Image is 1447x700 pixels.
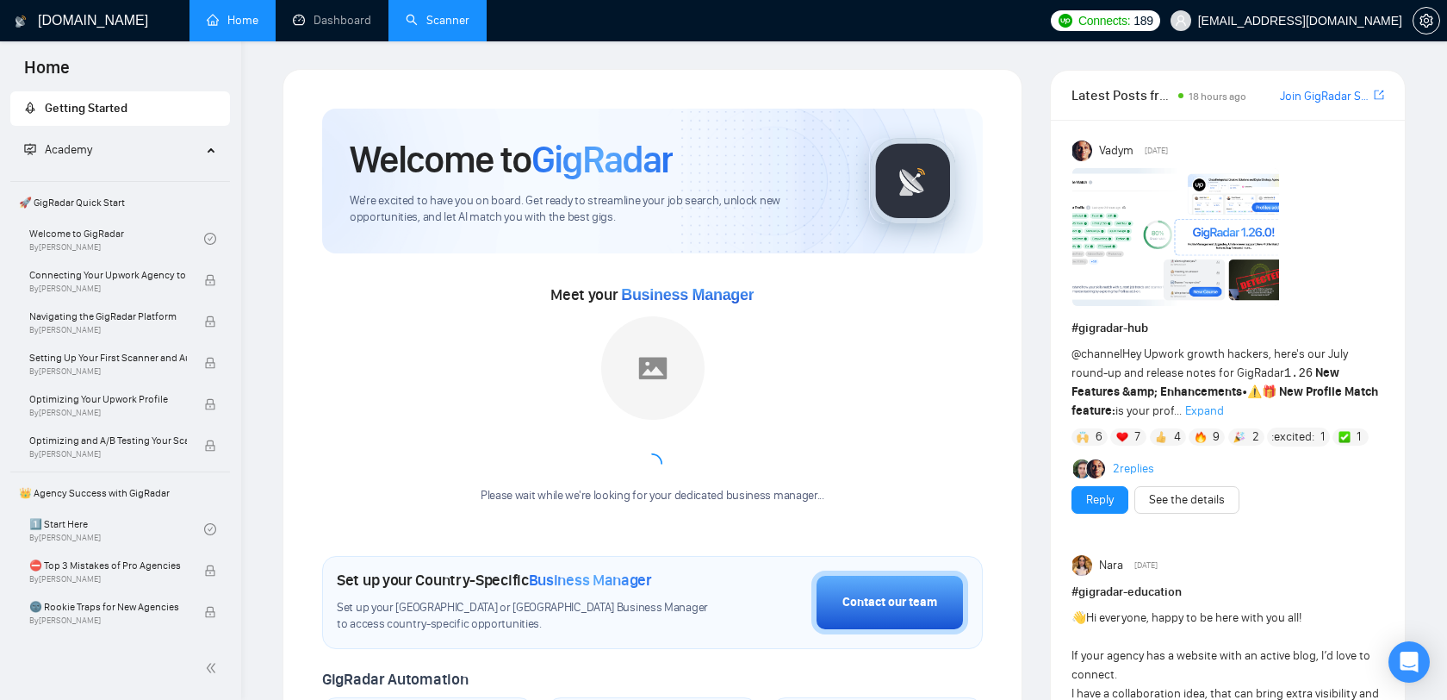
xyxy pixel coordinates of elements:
[29,574,187,584] span: By [PERSON_NAME]
[29,408,187,418] span: By [PERSON_NAME]
[322,670,468,689] span: GigRadar Automation
[1078,11,1130,30] span: Connects:
[1073,459,1092,478] img: Alex B
[1133,11,1152,30] span: 189
[1413,14,1440,28] a: setting
[1175,15,1187,27] span: user
[1174,428,1181,446] span: 4
[638,450,668,479] span: loading
[1116,431,1128,443] img: ❤️
[1338,431,1351,443] img: ✅
[550,285,754,304] span: Meet your
[15,8,27,35] img: logo
[621,286,754,303] span: Business Manager
[204,398,216,410] span: lock
[601,316,705,420] img: placeholder.png
[1134,428,1140,446] span: 7
[529,571,652,590] span: Business Manager
[45,101,127,116] span: Getting Started
[1113,460,1154,478] a: 2replies
[1247,384,1262,399] span: ⚠️
[1059,14,1072,28] img: upwork-logo.png
[10,91,230,126] li: Getting Started
[1071,486,1128,514] button: Reply
[1072,141,1093,161] img: Vadym
[29,598,187,616] span: 🌚 Rookie Traps for New Agencies
[29,449,187,459] span: By [PERSON_NAME]
[1096,428,1102,446] span: 6
[1071,347,1378,418] span: Hey Upwork growth hackers, here's our July round-up and release notes for GigRadar • is your prof...
[1357,428,1361,446] span: 1
[29,325,187,335] span: By [PERSON_NAME]
[1280,87,1370,106] a: Join GigRadar Slack Community
[293,13,371,28] a: dashboardDashboard
[1071,583,1384,602] h1: # gigradar-education
[1262,384,1276,399] span: 🎁
[1284,366,1313,380] code: 1.26
[1086,491,1114,509] a: Reply
[10,55,84,91] span: Home
[1388,641,1430,683] div: Open Intercom Messenger
[1189,91,1246,103] span: 18 hours ago
[1374,87,1384,103] a: export
[1252,428,1259,446] span: 2
[1134,486,1239,514] button: See the details
[531,136,673,183] span: GigRadar
[406,13,469,28] a: searchScanner
[1071,319,1384,338] h1: # gigradar-hub
[45,142,92,157] span: Academy
[12,185,228,220] span: 🚀 GigRadar Quick Start
[1374,88,1384,102] span: export
[1071,84,1173,106] span: Latest Posts from the GigRadar Community
[24,143,36,155] span: fund-projection-screen
[1413,7,1440,34] button: setting
[1145,143,1168,159] span: [DATE]
[204,440,216,452] span: lock
[1185,403,1224,418] span: Expand
[29,266,187,284] span: Connecting Your Upwork Agency to GigRadar
[1271,428,1314,447] span: :excited:
[29,349,187,366] span: Setting Up Your First Scanner and Auto-Bidder
[207,13,258,28] a: homeHome
[204,606,216,618] span: lock
[1071,610,1086,625] span: 👋
[1149,491,1225,509] a: See the details
[350,136,673,183] h1: Welcome to
[1077,431,1089,443] img: 🙌
[12,476,228,510] span: 👑 Agency Success with GigRadar
[29,220,204,258] a: Welcome to GigRadarBy[PERSON_NAME]
[337,571,652,590] h1: Set up your Country-Specific
[29,432,187,449] span: Optimizing and A/B Testing Your Scanner for Better Results
[470,488,835,504] div: Please wait while we're looking for your dedicated business manager...
[1233,431,1245,443] img: 🎉
[29,366,187,377] span: By [PERSON_NAME]
[204,233,216,245] span: check-circle
[1155,431,1167,443] img: 👍
[204,565,216,577] span: lock
[842,593,937,612] div: Contact our team
[204,357,216,369] span: lock
[1072,168,1279,306] img: F09AC4U7ATU-image.png
[1099,141,1133,160] span: Vadym
[1413,14,1439,28] span: setting
[29,616,187,626] span: By [PERSON_NAME]
[1134,558,1158,573] span: [DATE]
[29,510,204,548] a: 1️⃣ Start HereBy[PERSON_NAME]
[337,600,716,633] span: Set up your [GEOGRAPHIC_DATA] or [GEOGRAPHIC_DATA] Business Manager to access country-specific op...
[811,571,968,634] button: Contact our team
[1213,428,1220,446] span: 9
[204,316,216,328] span: lock
[1071,347,1122,361] span: @channel
[204,523,216,535] span: check-circle
[29,391,187,408] span: Optimizing Your Upwork Profile
[350,193,841,226] span: We're excited to have you on board. Get ready to streamline your job search, unlock new opportuni...
[870,138,956,224] img: gigradar-logo.png
[29,557,187,574] span: ⛔ Top 3 Mistakes of Pro Agencies
[1072,555,1093,576] img: Nara
[24,102,36,114] span: rocket
[1195,431,1207,443] img: 🔥
[29,284,187,294] span: By [PERSON_NAME]
[204,274,216,286] span: lock
[29,308,187,325] span: Navigating the GigRadar Platform
[1099,556,1123,575] span: Nara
